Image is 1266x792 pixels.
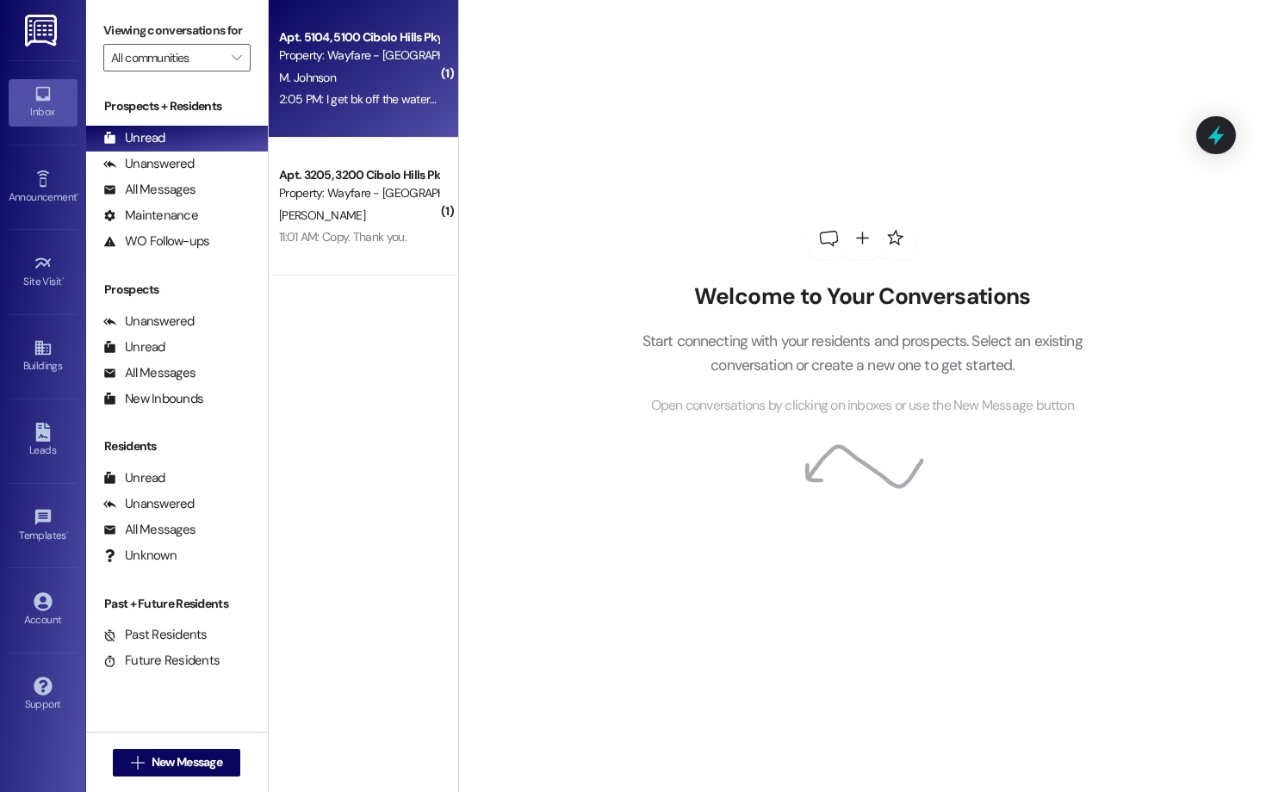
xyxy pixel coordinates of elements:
[103,469,165,487] div: Unread
[9,587,78,634] a: Account
[77,189,79,201] span: •
[113,749,240,777] button: New Message
[9,671,78,718] a: Support
[279,229,406,244] div: 11:01 AM: Copy. Thank you.
[279,207,365,223] span: [PERSON_NAME]
[66,527,69,539] span: •
[616,329,1108,378] p: Start connecting with your residents and prospects. Select an existing conversation or create a n...
[103,129,165,147] div: Unread
[103,495,195,513] div: Unanswered
[9,333,78,380] a: Buildings
[111,44,223,71] input: All communities
[103,652,220,670] div: Future Residents
[103,338,165,356] div: Unread
[86,97,268,115] div: Prospects + Residents
[86,437,268,455] div: Residents
[103,364,195,382] div: All Messages
[651,395,1074,417] span: Open conversations by clicking on inboxes or use the New Message button
[9,418,78,464] a: Leads
[279,28,438,46] div: Apt. 5104, 5100 Cibolo Hills Pky
[279,166,438,184] div: Apt. 3205, 3200 Cibolo Hills Pky
[152,753,222,771] span: New Message
[103,547,177,565] div: Unknown
[103,17,251,44] label: Viewing conversations for
[9,79,78,126] a: Inbox
[103,207,198,225] div: Maintenance
[103,390,203,408] div: New Inbounds
[25,15,60,46] img: ResiDesk Logo
[616,283,1108,311] h2: Welcome to Your Conversations
[279,184,438,202] div: Property: Wayfare - [GEOGRAPHIC_DATA]
[131,756,144,770] i: 
[9,503,78,549] a: Templates •
[103,626,208,644] div: Past Residents
[86,281,268,299] div: Prospects
[103,232,209,251] div: WO Follow-ups
[279,70,336,85] span: M. Johnson
[9,249,78,295] a: Site Visit •
[103,181,195,199] div: All Messages
[86,595,268,613] div: Past + Future Residents
[279,46,438,65] div: Property: Wayfare - [GEOGRAPHIC_DATA]
[103,155,195,173] div: Unanswered
[232,51,241,65] i: 
[62,273,65,285] span: •
[103,312,195,331] div: Unanswered
[279,91,472,107] div: 2:05 PM: I get bk off the waters [DATE].
[103,521,195,539] div: All Messages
